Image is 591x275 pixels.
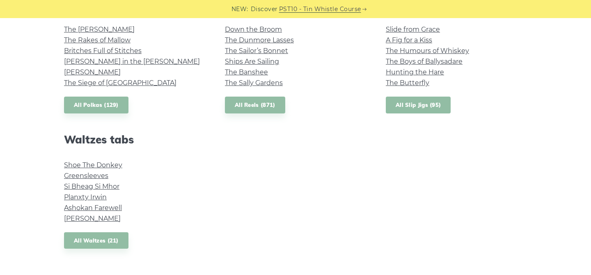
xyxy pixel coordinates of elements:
[64,215,121,222] a: [PERSON_NAME]
[64,204,122,212] a: Ashokan Farewell
[64,232,128,249] a: All Waltzes (21)
[386,79,429,87] a: The Butterfly
[64,79,176,87] a: The Siege of [GEOGRAPHIC_DATA]
[225,47,288,55] a: The Sailor’s Bonnet
[64,97,128,113] a: All Polkas (129)
[64,58,200,65] a: [PERSON_NAME] in the [PERSON_NAME]
[225,58,279,65] a: Ships Are Sailing
[279,5,361,14] a: PST10 - Tin Whistle Course
[225,36,294,44] a: The Dunmore Lasses
[64,161,122,169] a: Shoe The Donkey
[64,133,205,146] h2: Waltzes tabs
[386,58,463,65] a: The Boys of Ballysadare
[64,172,108,180] a: Greensleeves
[64,47,142,55] a: Britches Full of Stitches
[386,97,451,113] a: All Slip Jigs (95)
[64,25,135,33] a: The [PERSON_NAME]
[225,68,268,76] a: The Banshee
[251,5,278,14] span: Discover
[64,68,121,76] a: [PERSON_NAME]
[225,25,282,33] a: Down the Broom
[64,193,107,201] a: Planxty Irwin
[64,183,119,190] a: Si­ Bheag Si­ Mhor
[64,36,131,44] a: The Rakes of Mallow
[386,25,440,33] a: Slide from Grace
[231,5,248,14] span: NEW:
[386,68,444,76] a: Hunting the Hare
[225,97,285,113] a: All Reels (871)
[386,47,469,55] a: The Humours of Whiskey
[386,36,432,44] a: A Fig for a Kiss
[225,79,283,87] a: The Sally Gardens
